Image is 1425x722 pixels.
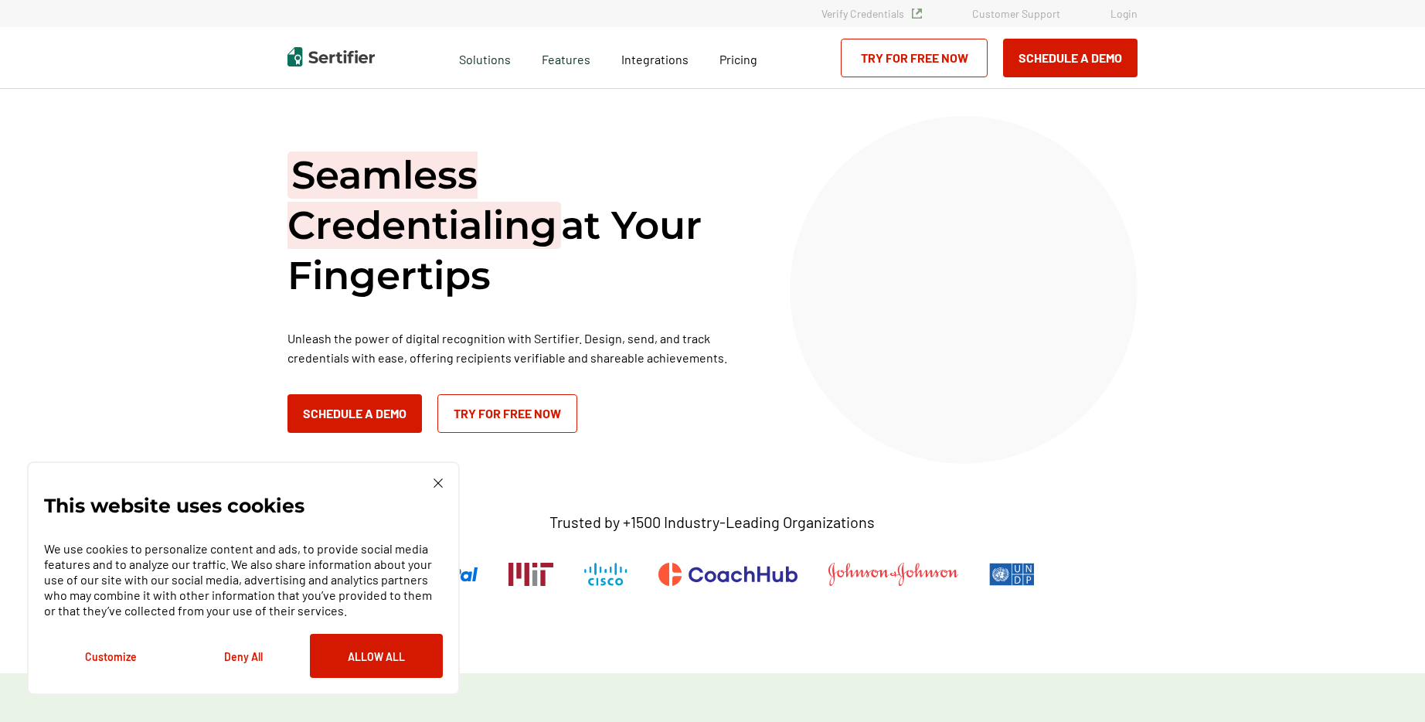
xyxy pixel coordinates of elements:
[44,541,443,618] p: We use cookies to personalize content and ads, to provide social media features and to analyze ou...
[621,52,689,66] span: Integrations
[287,329,751,367] p: Unleash the power of digital recognition with Sertifier. Design, send, and track credentials with...
[310,634,443,678] button: Allow All
[621,48,689,67] a: Integrations
[287,394,422,433] button: Schedule a Demo
[1110,7,1138,20] a: Login
[841,39,988,77] a: Try for Free Now
[459,48,511,67] span: Solutions
[434,478,443,488] img: Cookie Popup Close
[584,563,627,586] img: Cisco
[828,563,958,586] img: Johnson & Johnson
[719,52,757,66] span: Pricing
[719,48,757,67] a: Pricing
[658,563,798,586] img: CoachHub
[1003,39,1138,77] button: Schedule a Demo
[287,47,375,66] img: Sertifier | Digital Credentialing Platform
[44,498,304,513] p: This website uses cookies
[508,563,553,586] img: Massachusetts Institute of Technology
[542,48,590,67] span: Features
[287,152,561,249] span: Seamless Credentialing
[177,634,310,678] button: Deny All
[287,150,751,301] h1: at Your Fingertips
[437,394,577,433] a: Try for Free Now
[989,563,1035,586] img: UNDP
[972,7,1060,20] a: Customer Support
[912,9,922,19] img: Verified
[549,513,875,532] p: Trusted by +1500 Industry-Leading Organizations
[821,7,922,20] a: Verify Credentials
[44,634,177,678] button: Customize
